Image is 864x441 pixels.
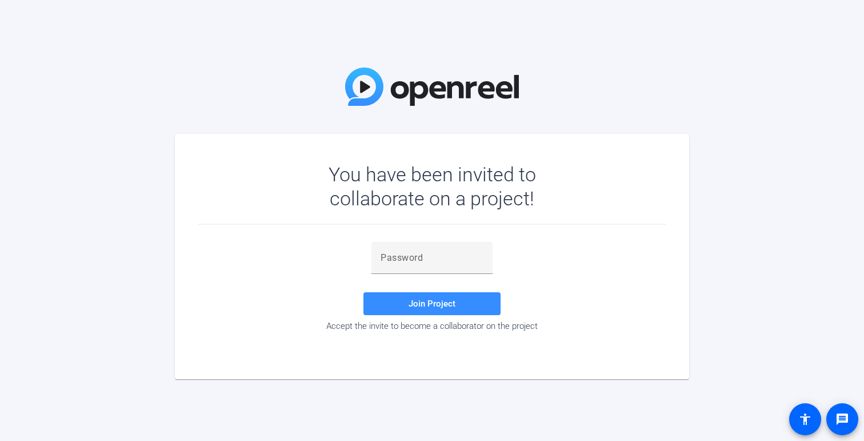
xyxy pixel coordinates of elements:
[835,412,849,426] mat-icon: message
[798,412,812,426] mat-icon: accessibility
[363,292,501,315] button: Join Project
[381,251,483,265] input: Password
[345,67,519,106] img: OpenReel Logo
[198,321,666,331] div: Accept the invite to become a collaborator on the project
[295,162,569,210] div: You have been invited to collaborate on a project!
[409,299,455,309] span: Join Project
